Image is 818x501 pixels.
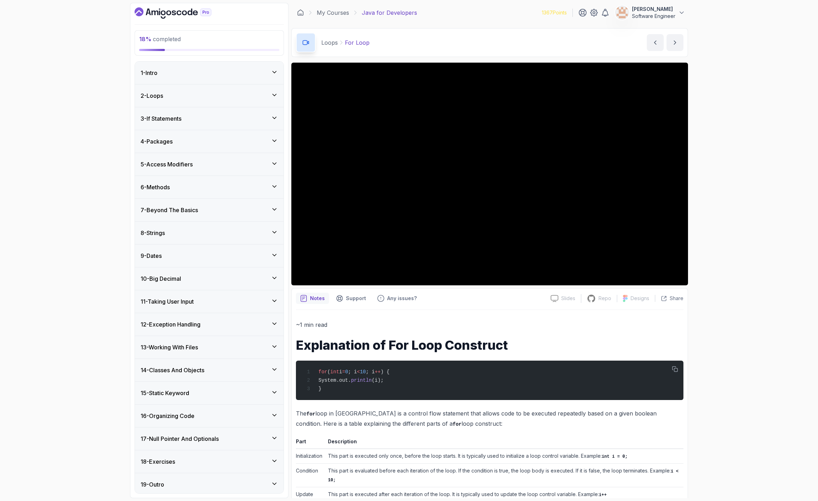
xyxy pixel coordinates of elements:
[141,91,163,100] h3: 2 - Loops
[317,8,349,17] a: My Courses
[141,343,198,351] h3: 13 - Working With Files
[310,295,325,302] p: Notes
[135,7,228,19] a: Dashboard
[141,114,181,123] h3: 3 - If Statements
[141,160,193,169] h3: 5 - Access Modifiers
[321,38,338,47] p: Loops
[387,295,417,302] p: Any issues?
[599,295,611,302] p: Repo
[135,359,284,381] button: 14-Classes And Objects
[375,369,381,375] span: ++
[632,6,675,13] p: [PERSON_NAME]
[360,369,366,375] span: 10
[615,6,629,19] img: user profile image
[141,297,194,306] h3: 11 - Taking User Input
[296,338,683,352] h1: Explanation of For Loop Construct
[135,290,284,313] button: 11-Taking User Input
[381,369,390,375] span: ) {
[453,421,461,427] code: for
[339,369,342,375] span: i
[330,369,339,375] span: int
[667,34,683,51] button: next content
[542,9,567,16] p: 1367 Points
[670,295,683,302] p: Share
[135,84,284,107] button: 2-Loops
[561,295,575,302] p: Slides
[135,267,284,290] button: 10-Big Decimal
[327,369,330,375] span: (
[135,62,284,84] button: 1-Intro
[602,454,628,459] code: int i = 0;
[135,450,284,473] button: 18-Exercises
[345,369,348,375] span: 0
[135,336,284,359] button: 13-Working With Files
[139,36,181,43] span: completed
[647,34,664,51] button: previous content
[135,313,284,336] button: 12-Exception Handling
[296,320,683,330] p: ~1 min read
[631,295,649,302] p: Designs
[599,493,607,497] code: i++
[373,293,421,304] button: Feedback button
[135,245,284,267] button: 9-Dates
[318,386,321,392] span: }
[291,63,688,285] iframe: 1 - For Loop
[135,107,284,130] button: 3-If Statements
[135,130,284,153] button: 4-Packages
[135,176,284,198] button: 6-Methods
[141,480,164,489] h3: 19 - Outro
[135,199,284,221] button: 7-Beyond The Basics
[318,369,327,375] span: for
[296,408,683,429] p: The loop in [GEOGRAPHIC_DATA] is a control flow statement that allows code to be executed repeate...
[141,183,170,191] h3: 6 - Methods
[141,435,219,443] h3: 17 - Null Pointer And Optionals
[135,222,284,244] button: 8-Strings
[342,369,345,375] span: =
[318,378,351,383] span: System.out.
[141,229,165,237] h3: 8 - Strings
[297,9,304,16] a: Dashboard
[325,449,683,464] td: This part is executed only once, before the loop starts. It is typically used to initialize a loo...
[325,437,683,449] th: Description
[632,13,675,20] p: Software Engineer
[141,137,173,146] h3: 4 - Packages
[141,206,198,214] h3: 7 - Beyond The Basics
[351,378,372,383] span: println
[141,457,175,466] h3: 18 - Exercises
[372,378,384,383] span: (i);
[325,464,683,487] td: This part is evaluated before each iteration of the loop. If the condition is true, the loop body...
[141,320,200,329] h3: 12 - Exception Handling
[615,6,685,20] button: user profile image[PERSON_NAME]Software Engineer
[141,69,157,77] h3: 1 - Intro
[296,437,325,449] th: Part
[135,382,284,404] button: 15-Static Keyword
[141,274,181,283] h3: 10 - Big Decimal
[141,252,162,260] h3: 9 - Dates
[345,38,370,47] p: For Loop
[296,293,329,304] button: notes button
[135,427,284,450] button: 17-Null Pointer And Optionals
[135,473,284,496] button: 19-Outro
[348,369,357,375] span: ; i
[139,36,151,43] span: 18 %
[141,366,204,374] h3: 14 - Classes And Objects
[141,389,189,397] h3: 15 - Static Keyword
[346,295,366,302] p: Support
[306,411,315,417] code: for
[141,412,194,420] h3: 16 - Organizing Code
[366,369,374,375] span: ; i
[655,295,683,302] button: Share
[135,153,284,176] button: 5-Access Modifiers
[296,449,325,464] td: Initialization
[362,8,417,17] p: Java for Developers
[296,464,325,487] td: Condition
[135,405,284,427] button: 16-Organizing Code
[357,369,360,375] span: <
[332,293,370,304] button: Support button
